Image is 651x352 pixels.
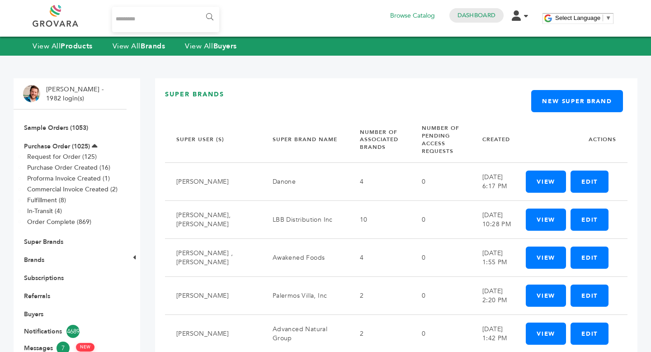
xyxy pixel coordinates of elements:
[471,201,514,239] td: [DATE] 10:28 PM
[27,163,110,172] a: Purchase Order Created (16)
[165,277,261,315] td: [PERSON_NAME]
[24,292,50,300] a: Referrals
[261,277,349,315] td: Palermos Villa, Inc
[61,41,92,51] strong: Products
[360,128,398,151] a: Number Of Associated Brands
[571,171,609,193] a: Edit
[165,90,224,112] h3: Super Brands
[213,41,237,51] strong: Buyers
[390,11,435,21] a: Browse Catalog
[458,11,495,19] a: Dashboard
[410,201,471,239] td: 0
[526,285,566,307] a: View
[27,185,118,194] a: Commercial Invoice Created (2)
[261,201,349,239] td: LBB Distribution Inc
[24,310,43,319] a: Buyers
[410,277,471,315] td: 0
[410,163,471,201] td: 0
[24,124,88,132] a: Sample Orders (1053)
[112,7,219,32] input: Search...
[27,207,62,215] a: In-Transit (4)
[471,163,514,201] td: [DATE] 6:17 PM
[165,201,261,239] td: [PERSON_NAME], [PERSON_NAME]
[165,163,261,201] td: [PERSON_NAME]
[76,343,94,352] span: NEW
[33,41,93,51] a: View AllProducts
[571,247,609,269] a: Edit
[555,14,600,21] span: Select Language
[66,325,80,338] span: 4689
[571,323,609,345] a: Edit
[482,136,510,143] a: Created
[141,41,165,51] strong: Brands
[349,277,410,315] td: 2
[605,14,611,21] span: ▼
[24,325,116,338] a: Notifications4689
[349,163,410,201] td: 4
[27,174,110,183] a: Proforma Invoice Created (1)
[555,14,611,21] a: Select Language​
[113,41,165,51] a: View AllBrands
[24,238,63,246] a: Super Brands
[422,124,459,154] a: Number Of Pending Access Requests
[46,85,106,103] li: [PERSON_NAME] - 1982 login(s)
[261,163,349,201] td: Danone
[571,285,609,307] a: Edit
[165,239,261,277] td: [PERSON_NAME] , [PERSON_NAME]
[514,117,616,163] th: Actions
[349,201,410,239] td: 10
[176,136,224,143] a: Super User (s)
[24,256,44,264] a: Brands
[571,209,609,231] a: Edit
[471,277,514,315] td: [DATE] 2:20 PM
[273,136,337,143] a: Super Brand Name
[531,90,623,112] a: New Super Brand
[526,209,566,231] a: View
[526,247,566,269] a: View
[27,196,66,205] a: Fulfillment (8)
[526,171,566,193] a: View
[261,239,349,277] td: Awakened Foods
[349,239,410,277] td: 4
[526,323,566,345] a: View
[410,239,471,277] td: 0
[27,218,91,226] a: Order Complete (869)
[24,274,64,282] a: Subscriptions
[185,41,237,51] a: View AllBuyers
[24,142,90,151] a: Purchase Order (1025)
[27,152,97,161] a: Request for Order (125)
[471,239,514,277] td: [DATE] 1:55 PM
